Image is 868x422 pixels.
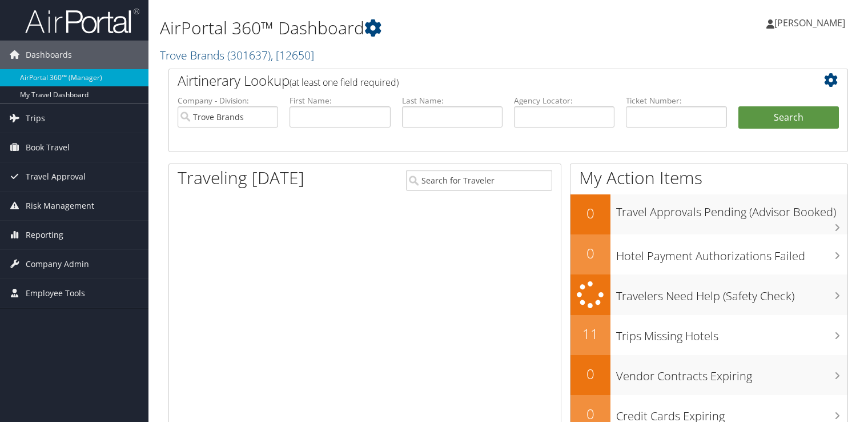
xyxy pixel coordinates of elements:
[160,47,314,63] a: Trove Brands
[290,76,399,89] span: (at least one field required)
[738,106,839,129] button: Search
[570,166,847,190] h1: My Action Items
[570,194,847,234] a: 0Travel Approvals Pending (Advisor Booked)
[402,95,503,106] label: Last Name:
[616,198,847,220] h3: Travel Approvals Pending (Advisor Booked)
[626,95,726,106] label: Ticket Number:
[26,279,85,308] span: Employee Tools
[774,17,845,29] span: [PERSON_NAME]
[570,315,847,355] a: 11Trips Missing Hotels
[514,95,614,106] label: Agency Locator:
[26,192,94,220] span: Risk Management
[227,47,271,63] span: ( 301637 )
[766,6,857,40] a: [PERSON_NAME]
[25,7,139,34] img: airportal-logo.png
[570,274,847,315] a: Travelers Need Help (Safety Check)
[178,71,782,90] h2: Airtinerary Lookup
[616,242,847,264] h3: Hotel Payment Authorizations Failed
[178,95,278,106] label: Company - Division:
[616,282,847,304] h3: Travelers Need Help (Safety Check)
[290,95,390,106] label: First Name:
[570,364,610,384] h2: 0
[570,355,847,395] a: 0Vendor Contracts Expiring
[271,47,314,63] span: , [ 12650 ]
[26,133,70,162] span: Book Travel
[570,324,610,344] h2: 11
[26,162,86,191] span: Travel Approval
[570,244,610,263] h2: 0
[570,234,847,274] a: 0Hotel Payment Authorizations Failed
[178,166,304,190] h1: Traveling [DATE]
[616,363,847,384] h3: Vendor Contracts Expiring
[570,204,610,223] h2: 0
[26,250,89,278] span: Company Admin
[160,16,624,40] h1: AirPortal 360™ Dashboard
[26,221,63,249] span: Reporting
[406,170,552,191] input: Search for Traveler
[26,41,72,69] span: Dashboards
[616,323,847,344] h3: Trips Missing Hotels
[26,104,45,133] span: Trips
